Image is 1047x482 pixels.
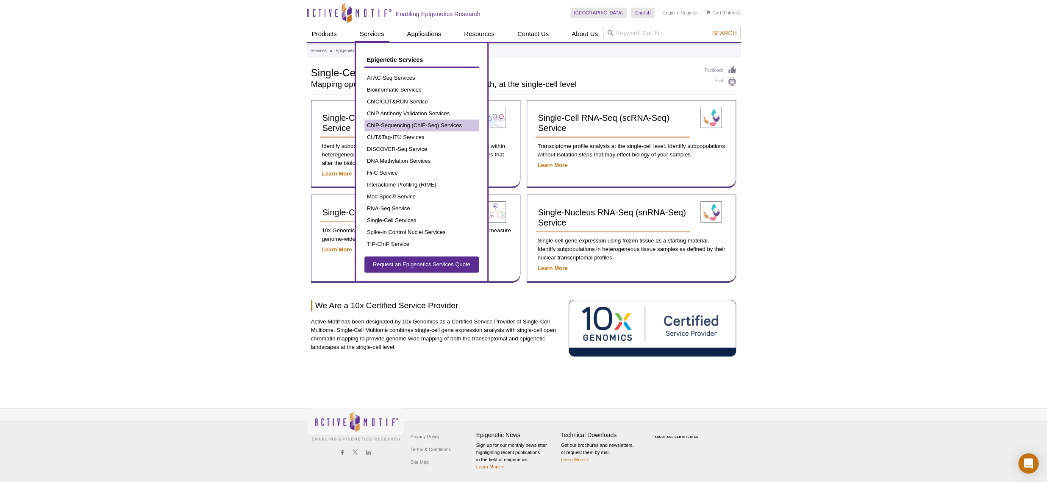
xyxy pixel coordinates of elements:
[570,8,627,18] a: [GEOGRAPHIC_DATA]
[561,432,642,439] h4: Technical Downloads
[364,84,479,96] a: Bioinformatic Services
[320,142,511,167] p: Identify subpopulations with different chromatin accessibility profiles within heterogeneous samp...
[567,26,603,42] a: About Us
[485,201,506,223] img: Single-Cell Multiome Service​
[700,201,722,223] img: Single-Nucleus RNA-Seq (snRNA-Seq) Service
[408,443,453,456] a: Terms & Conditions
[336,47,373,55] a: Epigenetic Services
[322,246,352,253] a: Learn More
[396,10,480,18] h2: Enabling Epigenetics Research
[569,300,736,357] img: 10X Genomics Certified Service Provider
[709,29,739,37] button: Search
[706,10,710,14] img: Your Cart
[311,47,327,55] a: Services
[364,238,479,250] a: TIP-ChIP Service
[536,203,690,232] a: Single-Nucleus RNA-Seq (snRNA-Seq) Service​
[307,408,404,443] img: Active Motif,
[322,113,460,133] span: Single-Cell ATAC-Seq (scATAC-Seq) Service
[402,26,446,42] a: Applications
[364,52,479,68] a: Epigenetic Services
[364,191,479,203] a: Mod Spec® Service
[646,423,709,442] table: Click to Verify - This site chose Symantec SSL for secure e-commerce and confidential communicati...
[631,8,655,18] a: English
[536,109,690,138] a: Single-Cell RNA-Seq (scRNA-Seq) Service
[561,457,589,462] a: Learn More >
[536,142,727,159] p: Transciptome profile analysis at the single-cell level. Identify subpopulations without isolation...
[364,155,479,167] a: DNA Methylation Services
[536,237,727,262] p: Single-cell gene expression using frozen tissue as a starting material. Identify subpopulations i...
[320,109,474,138] a: Single-Cell ATAC-Seq (scATAC-Seq) Service
[663,10,675,16] a: Login
[408,430,442,443] a: Privacy Policy
[320,226,511,243] p: 10x Genomics Certified Service Provider of Single-Cell Multiome to measure genome-wide gene expre...
[322,208,431,217] span: Single-Cell Multiome Service​
[355,26,389,42] a: Services
[476,464,504,469] a: Learn More >
[364,96,479,108] a: ChIC/CUT&RUN Service
[364,108,479,120] a: ChIP Antibody Validation Services
[512,26,554,42] a: Contact Us
[307,26,342,42] a: Products
[538,162,568,168] a: Learn More
[408,456,431,468] a: Site Map
[364,167,479,179] a: Hi-C Service
[364,215,479,226] a: Single-Cell Services
[364,72,479,84] a: ATAC-Seq Services
[1018,453,1039,474] div: Open Intercom Messenger
[364,120,479,131] a: ChIP-Sequencing (ChIP-Seq) Services
[603,26,741,40] input: Keyword, Cat. No.
[364,226,479,238] a: Spike-in Control Nuclei Services
[561,442,642,463] p: Get our brochures and newsletters, or request them by mail.
[706,8,741,18] li: (0 items)
[364,179,479,191] a: Interactome Profiling (RIME)
[364,131,479,143] a: CUT&Tag-IT® Services
[459,26,500,42] a: Resources
[330,48,333,53] li: »
[311,318,562,351] p: Active Motif has been designated by 10x Genomics as a Certified Service Provider of Single-Cell M...
[712,30,736,36] span: Search
[476,432,557,439] h4: Epigenetic News
[677,8,678,18] li: |
[364,256,479,273] a: Request an Epigenetics Services Quote
[320,203,433,222] a: Single-Cell Multiome Service​
[680,10,698,16] a: Register
[700,107,722,128] img: Single-Cell RNA-Seq (scRNA-Seq) Service
[654,435,698,438] a: ABOUT SSL CERTIFICATES
[485,107,506,128] img: Single-Cell ATAC-Seq (scATAC-Seq) Service
[311,81,696,88] h2: Mapping open chromatin, gene expression, or both, at the single-cell level
[311,300,562,311] h2: We Are a 10x Certified Service Provider
[538,265,568,271] a: Learn More
[538,208,686,227] span: Single-Nucleus RNA-Seq (snRNA-Seq) Service​
[367,56,423,63] span: Epigenetic Services
[706,10,721,16] a: Cart
[705,77,736,86] a: Print
[476,442,557,471] p: Sign up for our monthly newsletter highlighting recent publications in the field of epigenetics.
[705,66,736,75] a: Feedback
[311,66,696,78] h1: Single-Cell Services
[322,170,352,177] a: Learn More
[538,113,669,133] span: Single-Cell RNA-Seq (scRNA-Seq) Service
[364,143,479,155] a: DISCOVER-Seq Service
[364,203,479,215] a: RNA-Seq Service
